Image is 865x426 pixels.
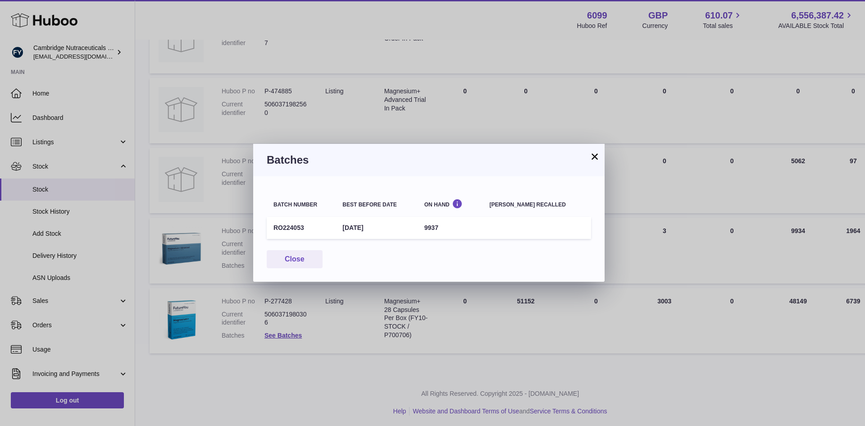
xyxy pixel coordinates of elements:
td: 9937 [418,217,483,239]
div: Best before date [342,202,410,208]
div: Batch number [273,202,329,208]
div: On Hand [424,199,476,207]
h3: Batches [267,153,591,167]
button: Close [267,250,323,269]
button: × [589,151,600,162]
td: [DATE] [336,217,417,239]
div: [PERSON_NAME] recalled [490,202,584,208]
td: RO224053 [267,217,336,239]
